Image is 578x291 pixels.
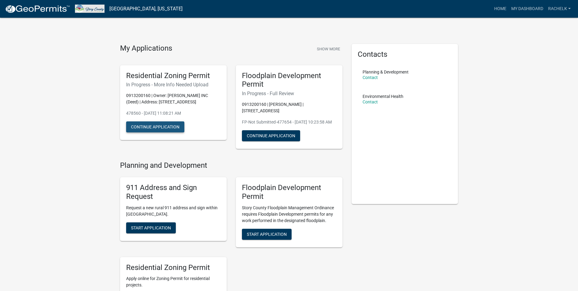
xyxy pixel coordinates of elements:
p: Environmental Health [363,94,403,99]
p: 0913200160 | [PERSON_NAME] | [STREET_ADDRESS] [242,101,336,114]
h5: Floodplain Development Permit [242,71,336,89]
h6: In Progress - Full Review [242,91,336,96]
a: Contact [363,75,378,80]
button: Continue Application [242,130,300,141]
a: Contact [363,99,378,104]
a: My Dashboard [509,3,546,15]
h5: Residential Zoning Permit [126,71,221,80]
span: Start Application [247,232,287,236]
span: Start Application [131,225,171,230]
p: Request a new rural 911 address and sign within [GEOGRAPHIC_DATA]. [126,205,221,217]
p: Planning & Development [363,70,409,74]
p: Story County Floodplain Management Ordinance requires Floodplain Development permits for any work... [242,205,336,224]
a: Home [492,3,509,15]
button: Continue Application [126,121,184,132]
a: [GEOGRAPHIC_DATA], [US_STATE] [109,4,183,14]
h5: Floodplain Development Permit [242,183,336,201]
h4: My Applications [120,44,172,53]
p: 478560 - [DATE] 11:08:21 AM [126,110,221,117]
h5: Residential Zoning Permit [126,263,221,272]
button: Show More [314,44,342,54]
button: Start Application [126,222,176,233]
p: FP-Not Submitted-477654 - [DATE] 10:23:58 AM [242,119,336,125]
h6: In Progress - More Info Needed Upload [126,82,221,88]
p: Apply online for Zoning Permit for residential projects. [126,275,221,288]
p: 0913200160 | Owner: [PERSON_NAME] INC (Deed) | Address: [STREET_ADDRESS] [126,92,221,105]
button: Start Application [242,229,292,240]
img: Story County, Iowa [75,5,105,13]
h5: Contacts [358,50,452,59]
h5: 911 Address and Sign Request [126,183,221,201]
h4: Planning and Development [120,161,342,170]
a: rachelk [546,3,573,15]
